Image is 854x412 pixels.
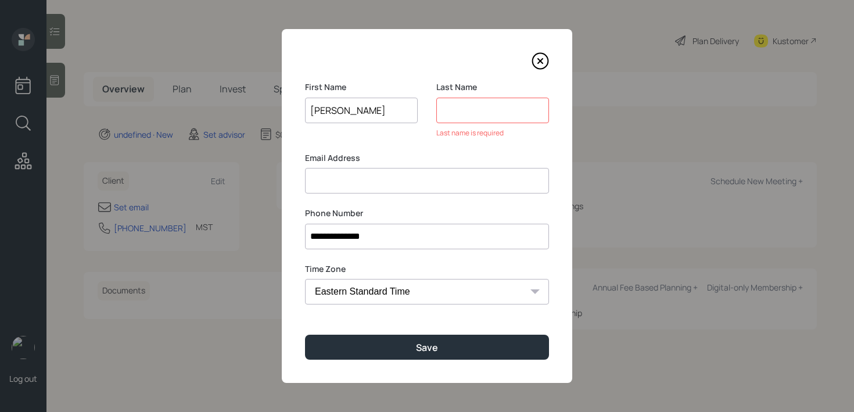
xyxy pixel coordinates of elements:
[436,81,549,93] label: Last Name
[305,152,549,164] label: Email Address
[305,263,549,275] label: Time Zone
[305,335,549,360] button: Save
[305,207,549,219] label: Phone Number
[305,81,418,93] label: First Name
[436,128,549,138] div: Last name is required
[416,341,438,354] div: Save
